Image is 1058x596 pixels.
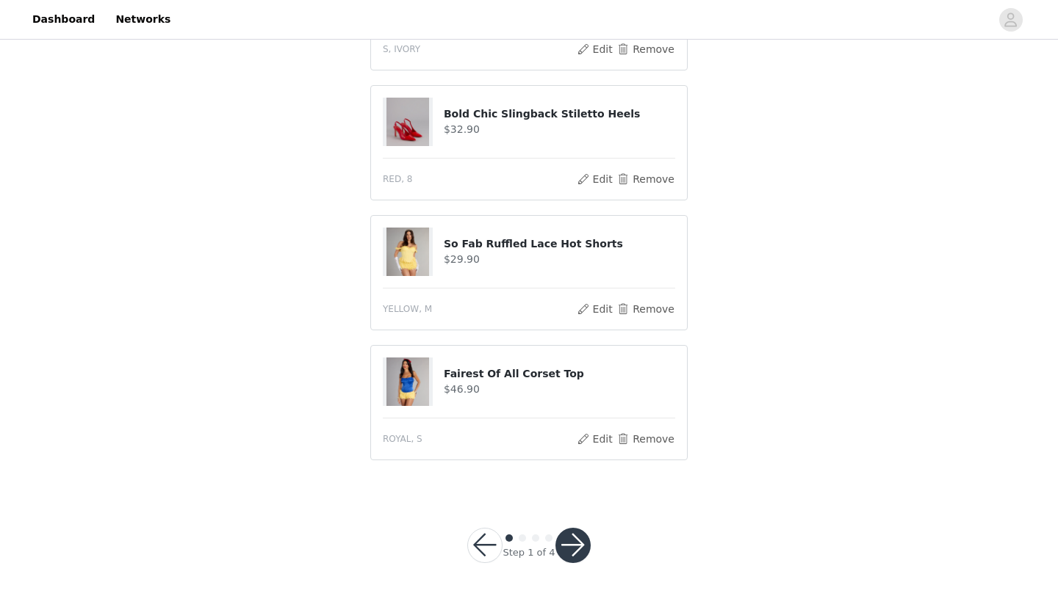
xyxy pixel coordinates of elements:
h4: $32.90 [444,122,675,137]
h4: So Fab Ruffled Lace Hot Shorts [444,236,675,252]
span: YELLOW, M [383,302,432,316]
div: avatar [1004,8,1018,32]
img: So Fab Ruffled Lace Hot Shorts [386,228,429,276]
button: Remove [616,170,675,188]
span: RED, 8 [383,172,412,186]
span: S, IVORY [383,43,420,56]
h4: $29.90 [444,252,675,267]
h4: Bold Chic Slingback Stiletto Heels [444,106,675,122]
a: Dashboard [24,3,104,36]
button: Remove [616,430,675,448]
button: Edit [576,170,613,188]
button: Edit [576,300,613,318]
img: Bold Chic Slingback Stiletto Heels [386,98,429,146]
span: ROYAL, S [383,432,422,446]
h4: $46.90 [444,382,675,397]
button: Edit [576,430,613,448]
a: Networks [107,3,179,36]
button: Remove [616,300,675,318]
img: Fairest Of All Corset Top [386,357,429,406]
button: Remove [616,40,675,58]
button: Edit [576,40,613,58]
h4: Fairest Of All Corset Top [444,366,675,382]
div: Step 1 of 4 [503,545,555,560]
